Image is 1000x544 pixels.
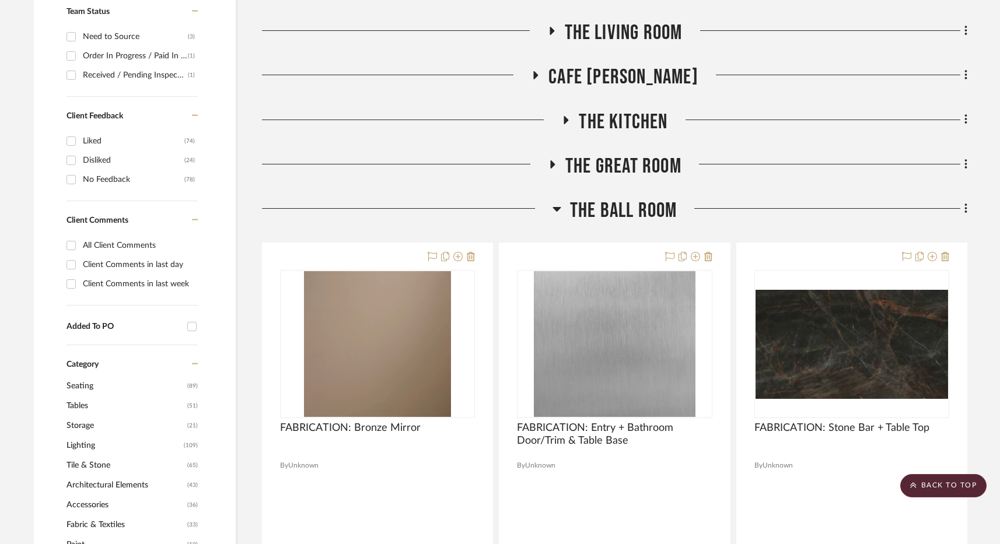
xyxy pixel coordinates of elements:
span: By [280,460,288,471]
div: Added To PO [67,322,181,332]
span: Tables [67,396,184,416]
div: 0 [281,271,474,417]
span: The Great Room [565,154,681,179]
span: Unknown [763,460,793,471]
span: The Living Room [565,20,683,45]
span: (21) [187,416,198,435]
span: (109) [184,436,198,455]
span: FABRICATION: Bronze Mirror [280,422,421,434]
span: (65) [187,456,198,475]
span: (89) [187,377,198,395]
scroll-to-top-button: BACK TO TOP [900,474,987,497]
span: (51) [187,396,198,415]
div: Need to Source [83,27,188,46]
div: (1) [188,66,195,85]
span: (43) [187,476,198,494]
div: Order In Progress / Paid In Full w/ Freight, No Balance due [83,47,188,65]
div: (78) [184,170,195,189]
span: Team Status [67,8,110,16]
img: FABRICATION: Entry + Bathroom Door/Trim & Table Base [534,271,695,417]
span: Seating [67,376,184,396]
div: Liked [83,132,184,150]
span: By [517,460,525,471]
span: Accessories [67,495,184,515]
span: Client Comments [67,216,128,224]
span: (36) [187,496,198,514]
span: Client Feedback [67,112,123,120]
span: Architectural Elements [67,475,184,495]
span: Cafe [PERSON_NAME] [548,65,698,90]
span: FABRICATION: Stone Bar + Table Top [754,422,929,434]
span: (33) [187,515,198,534]
div: (3) [188,27,195,46]
div: (74) [184,132,195,150]
div: Client Comments in last week [83,275,195,293]
span: The Kitchen [579,110,667,135]
span: By [754,460,763,471]
span: Category [67,360,99,370]
span: Lighting [67,436,181,455]
div: Client Comments in last day [83,255,195,274]
span: Storage [67,416,184,436]
div: All Client Comments [83,236,195,255]
div: Received / Pending Inspection [83,66,188,85]
div: No Feedback [83,170,184,189]
div: Disliked [83,151,184,170]
div: (1) [188,47,195,65]
img: FABRICATION: Bronze Mirror [304,271,451,417]
span: Unknown [288,460,319,471]
div: (24) [184,151,195,170]
span: The Ball Room [570,198,677,223]
span: Fabric & Textiles [67,515,184,535]
div: 0 [755,271,949,417]
span: FABRICATION: Entry + Bathroom Door/Trim & Table Base [517,422,712,447]
span: Unknown [525,460,555,471]
span: Tile & Stone [67,455,184,475]
img: FABRICATION: Stone Bar + Table Top [756,290,948,399]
